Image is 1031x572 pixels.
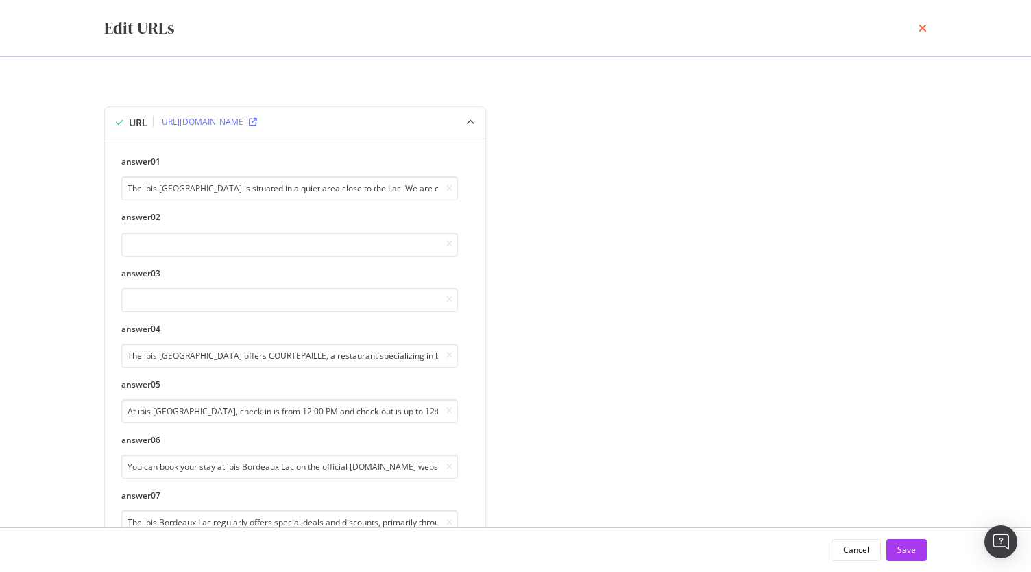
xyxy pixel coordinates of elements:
div: Save [897,544,916,556]
div: times [919,16,927,40]
div: Open Intercom Messenger [984,525,1017,558]
label: answer01 [121,156,458,167]
label: answer04 [121,323,458,335]
label: answer02 [121,211,458,223]
button: Cancel [832,539,881,561]
div: URL [129,116,147,130]
label: answer06 [121,434,458,446]
div: [URL][DOMAIN_NAME] [159,116,246,128]
label: answer05 [121,379,458,390]
label: answer03 [121,267,458,279]
button: Save [886,539,927,561]
label: answer07 [121,490,458,501]
div: Cancel [843,544,869,556]
div: Edit URLs [104,16,174,40]
a: [URL][DOMAIN_NAME] [159,116,257,128]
